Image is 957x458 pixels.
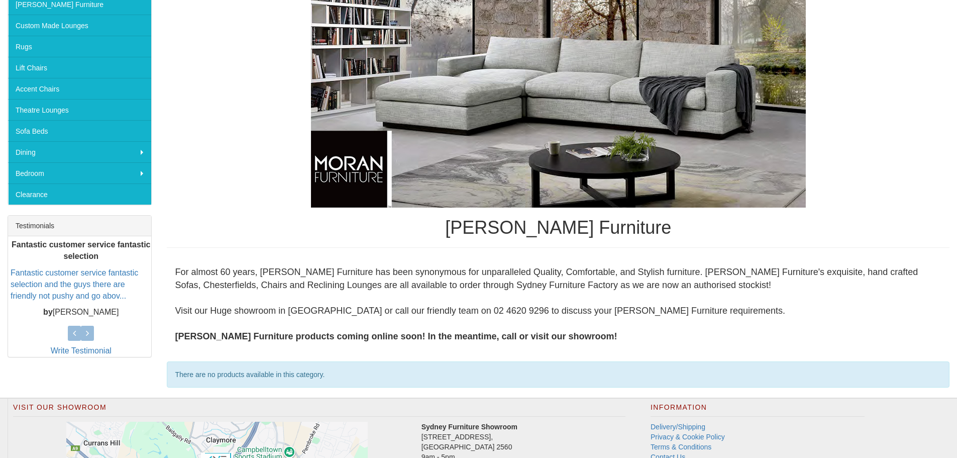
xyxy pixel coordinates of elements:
[51,346,112,355] a: Write Testimonial
[167,258,949,351] div: For almost 60 years, [PERSON_NAME] Furniture has been synonymous for unparalleled Quality, Comfor...
[8,36,151,57] a: Rugs
[651,443,711,451] a: Terms & Conditions
[12,241,151,261] b: Fantastic customer service fantastic selection
[43,308,53,317] b: by
[11,268,138,300] a: Fantastic customer service fantastic selection and the guys there are friendly not pushy and go a...
[167,361,949,388] div: There are no products available in this category.
[8,184,151,205] a: Clearance
[11,307,151,319] p: [PERSON_NAME]
[175,331,617,341] b: [PERSON_NAME] Furniture products coming online soon! In the meantime, call or visit our showroom!
[8,78,151,99] a: Accent Chairs
[8,99,151,120] a: Theatre Lounges
[167,218,949,238] h1: [PERSON_NAME] Furniture
[8,216,151,236] div: Testimonials
[13,404,625,417] h2: Visit Our Showroom
[8,15,151,36] a: Custom Made Lounges
[651,404,865,417] h2: Information
[8,141,151,162] a: Dining
[421,423,517,431] strong: Sydney Furniture Showroom
[8,57,151,78] a: Lift Chairs
[651,423,705,431] a: Delivery/Shipping
[8,162,151,184] a: Bedroom
[651,433,725,441] a: Privacy & Cookie Policy
[8,120,151,141] a: Sofa Beds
